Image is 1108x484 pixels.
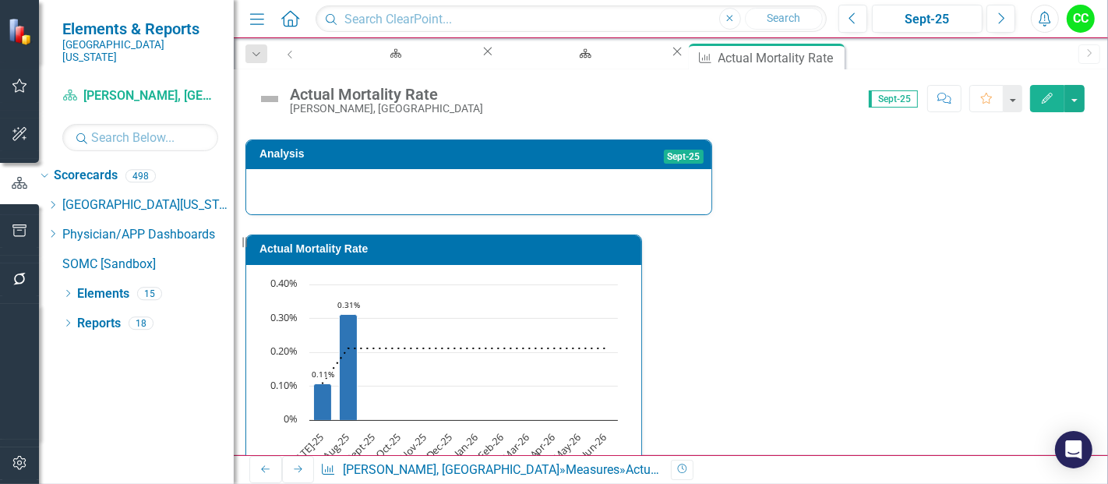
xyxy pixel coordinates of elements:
a: Elements [77,285,129,303]
a: [PERSON_NAME], [GEOGRAPHIC_DATA] [62,87,218,105]
div: Actual Mortality Rate [718,48,841,68]
a: SOMC [Sandbox] [62,256,234,274]
text: Jan-26 [450,430,482,461]
a: [GEOGRAPHIC_DATA][US_STATE] [62,196,234,214]
input: Search Below... [62,124,218,151]
text: Dec-25 [423,430,455,462]
path: Jul-25, 0.10695187. Rate. [314,383,332,420]
a: Scorecards [54,167,118,185]
text: 0.11% [312,369,334,380]
text: 0.40% [270,276,298,290]
div: 15 [137,287,162,300]
text: 0% [284,412,298,426]
div: Actual Mortality Rate [290,86,483,103]
text: Feb-26 [475,430,506,462]
text: Mar-26 [499,430,532,463]
text: Aug-25 [319,430,352,463]
text: Nov-25 [397,430,429,463]
h3: Actual Mortality Rate [259,243,633,255]
text: [DATE]-25 [285,430,326,472]
a: Reports [77,315,121,333]
div: Open Intercom Messenger [1055,431,1092,468]
span: Search [767,12,800,24]
button: Search [745,8,823,30]
path: Aug-25, 0.3125. Rate. [340,314,358,420]
a: [PERSON_NAME], [GEOGRAPHIC_DATA] [343,462,559,477]
div: 498 [125,169,156,182]
a: Physician/APP Dashboards [62,226,234,244]
text: May-26 [550,430,584,464]
img: Not Defined [257,87,282,111]
a: Measures [566,462,619,477]
text: Sept-25 [344,430,379,465]
h3: Analysis [259,148,494,160]
div: » » [320,461,659,479]
text: 0.31% [337,299,360,310]
div: [PERSON_NAME], MD Dashboard [510,58,655,78]
text: Oct-25 [372,430,404,461]
text: 0.10% [270,378,298,392]
span: Sept-25 [664,150,704,164]
img: ClearPoint Strategy [7,16,37,46]
div: Actual Mortality Rate [626,462,741,477]
span: Sept-25 [869,90,918,108]
a: [PERSON_NAME], MD Dashboard [496,44,669,63]
div: Sept-25 [877,10,977,29]
a: [PERSON_NAME], MD Dashboard [306,44,480,63]
div: 18 [129,316,153,330]
text: 0.30% [270,310,298,324]
input: Search ClearPoint... [316,5,827,33]
div: [PERSON_NAME], [GEOGRAPHIC_DATA] [290,103,483,115]
small: [GEOGRAPHIC_DATA][US_STATE] [62,38,218,64]
text: Jun-26 [578,430,609,461]
text: Apr-26 [527,430,558,461]
button: CC [1067,5,1095,33]
div: [PERSON_NAME], MD Dashboard [320,58,466,78]
text: 0.20% [270,344,298,358]
span: Elements & Reports [62,19,218,38]
button: Sept-25 [872,5,983,33]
